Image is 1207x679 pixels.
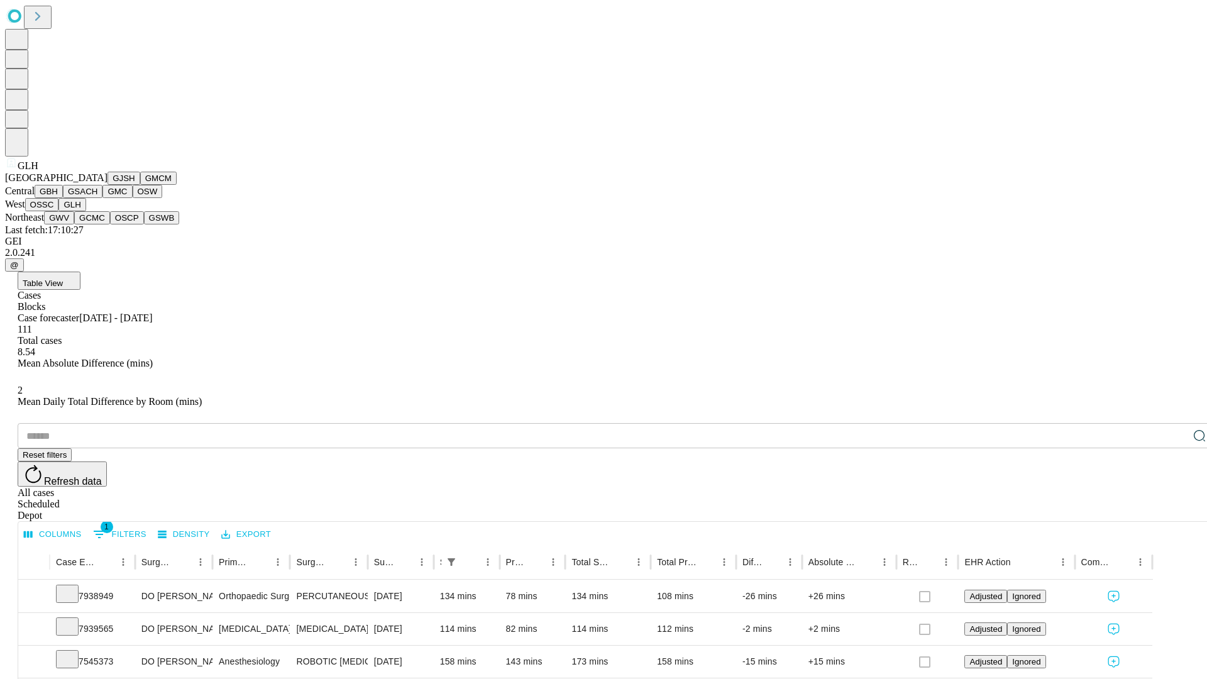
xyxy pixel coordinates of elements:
[269,553,287,571] button: Menu
[18,385,23,395] span: 2
[715,553,733,571] button: Menu
[5,247,1202,258] div: 2.0.241
[18,396,202,407] span: Mean Daily Total Difference by Room (mins)
[63,185,102,198] button: GSACH
[461,553,479,571] button: Sort
[140,172,177,185] button: GMCM
[5,258,24,272] button: @
[571,557,611,567] div: Total Scheduled Duration
[18,346,35,357] span: 8.54
[18,335,62,346] span: Total cases
[141,646,206,678] div: DO [PERSON_NAME] [PERSON_NAME] Do
[657,646,730,678] div: 158 mins
[937,553,955,571] button: Menu
[18,312,79,323] span: Case forecaster
[219,557,250,567] div: Primary Service
[443,553,460,571] button: Show filters
[114,553,132,571] button: Menu
[101,521,113,533] span: 1
[571,613,644,645] div: 114 mins
[657,580,730,612] div: 108 mins
[964,557,1010,567] div: EHR Action
[219,646,284,678] div: Anesthesiology
[5,172,107,183] span: [GEOGRAPHIC_DATA]
[964,655,1007,668] button: Adjusted
[742,613,796,645] div: -2 mins
[903,557,919,567] div: Resolved in EHR
[21,525,85,544] button: Select columns
[219,613,284,645] div: [MEDICAL_DATA]
[58,198,85,211] button: GLH
[23,279,63,288] span: Table View
[18,448,72,461] button: Reset filters
[969,624,1002,634] span: Adjusted
[1007,655,1045,668] button: Ignored
[296,646,361,678] div: ROBOTIC [MEDICAL_DATA] KNEE TOTAL
[44,476,102,487] span: Refresh data
[192,553,209,571] button: Menu
[1007,622,1045,636] button: Ignored
[920,553,937,571] button: Sort
[544,553,562,571] button: Menu
[808,646,890,678] div: +15 mins
[698,553,715,571] button: Sort
[90,524,150,544] button: Show filters
[102,185,132,198] button: GMC
[25,619,43,641] button: Expand
[97,553,114,571] button: Sort
[296,613,361,645] div: [MEDICAL_DATA]
[1012,657,1040,666] span: Ignored
[56,646,129,678] div: 7545373
[141,580,206,612] div: DO [PERSON_NAME] [PERSON_NAME] Do
[969,592,1002,601] span: Adjusted
[18,358,153,368] span: Mean Absolute Difference (mins)
[612,553,630,571] button: Sort
[1114,553,1132,571] button: Sort
[479,553,497,571] button: Menu
[571,580,644,612] div: 134 mins
[329,553,347,571] button: Sort
[657,557,697,567] div: Total Predicted Duration
[296,580,361,612] div: PERCUTANEOUS FIXATION PROXIMAL [MEDICAL_DATA]
[133,185,163,198] button: OSW
[742,646,796,678] div: -15 mins
[18,324,32,334] span: 111
[742,557,763,567] div: Difference
[764,553,781,571] button: Sort
[781,553,799,571] button: Menu
[23,450,67,460] span: Reset filters
[18,160,38,171] span: GLH
[44,211,74,224] button: GWV
[1012,553,1030,571] button: Sort
[74,211,110,224] button: GCMC
[506,646,559,678] div: 143 mins
[5,236,1202,247] div: GEI
[56,613,129,645] div: 7939565
[440,646,493,678] div: 158 mins
[808,613,890,645] div: +2 mins
[25,586,43,608] button: Expand
[808,580,890,612] div: +26 mins
[374,580,427,612] div: [DATE]
[440,580,493,612] div: 134 mins
[440,613,493,645] div: 114 mins
[657,613,730,645] div: 112 mins
[413,553,431,571] button: Menu
[56,580,129,612] div: 7938949
[5,212,44,223] span: Northeast
[347,553,365,571] button: Menu
[742,580,796,612] div: -26 mins
[296,557,328,567] div: Surgery Name
[219,580,284,612] div: Orthopaedic Surgery
[506,613,559,645] div: 82 mins
[79,312,152,323] span: [DATE] - [DATE]
[964,622,1007,636] button: Adjusted
[858,553,876,571] button: Sort
[876,553,893,571] button: Menu
[110,211,144,224] button: OSCP
[10,260,19,270] span: @
[1007,590,1045,603] button: Ignored
[141,613,206,645] div: DO [PERSON_NAME] Do
[18,272,80,290] button: Table View
[808,557,857,567] div: Absolute Difference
